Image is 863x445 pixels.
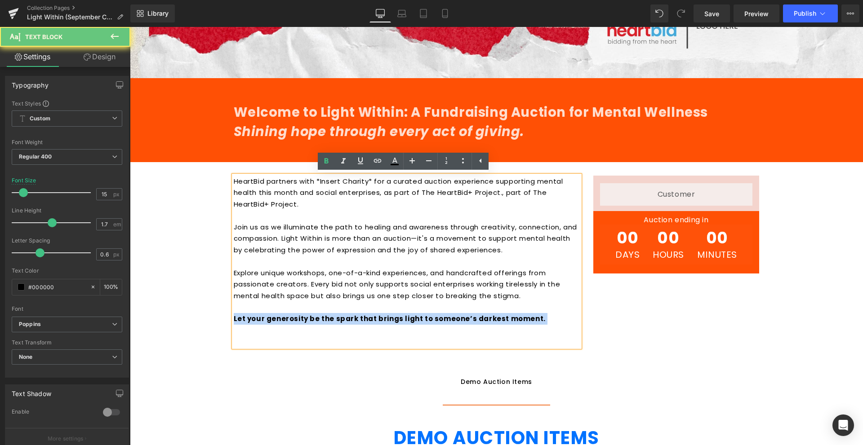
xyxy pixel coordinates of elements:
span: Library [147,9,169,18]
a: Mobile [434,4,456,22]
strong: DEMO AUCTION ITEMS [264,398,470,423]
div: Font Weight [12,139,122,145]
a: Preview [734,4,779,22]
span: Days [485,223,510,232]
div: Font Size [12,177,36,184]
i: Shining hope through every act of giving. [104,96,395,114]
b: Custom [30,115,50,123]
button: Undo [650,4,668,22]
span: 00 [567,203,607,223]
span: px [113,191,121,197]
span: Light Within (September Campaign) [27,13,113,21]
a: New Library [130,4,175,22]
i: Poppins [19,321,41,328]
p: HeartBid partners with *Insert Charity* for a curated auction experience supporting mental health... [104,149,450,183]
span: em [113,221,121,227]
div: Line Height [12,207,122,214]
div: Font [12,306,122,312]
span: Hours [523,223,554,232]
div: Demo Auction Items [331,350,402,360]
button: More [841,4,859,22]
div: Enable [12,408,94,418]
p: Explore unique workshops, one-of-a-kind experiences, and handcrafted offerings from passionate cr... [104,240,450,275]
span: 00 [523,203,554,223]
input: Color [28,282,86,292]
p: Welcome to Light Within: A Fundraising Auction for Mental Wellness [104,76,630,96]
a: Tablet [413,4,434,22]
span: Preview [744,9,769,18]
a: Laptop [391,4,413,22]
span: px [113,251,121,257]
div: Open Intercom Messenger [832,414,854,436]
p: More settings [48,435,84,443]
span: Publish [794,10,816,17]
div: % [100,279,122,295]
span: Text Block [25,33,62,40]
a: Collection Pages [27,4,130,12]
div: Text Shadow [12,385,51,397]
p: Join us as we illuminate the path to healing and awareness through creativity, connection, and co... [104,194,450,229]
button: Redo [672,4,690,22]
b: None [19,353,33,360]
a: Design [67,47,132,67]
h1: Auction ending in [470,189,623,198]
span: 00 [485,203,510,223]
b: Regular 400 [19,153,52,160]
div: Text Styles [12,100,122,107]
span: Save [704,9,719,18]
div: Text Color [12,268,122,274]
a: Desktop [369,4,391,22]
span: Minutes [567,223,607,232]
strong: Let your generosity be the spark that brings light to someone’s darkest moment. [104,287,416,296]
div: Letter Spacing [12,238,122,244]
div: Text Transform [12,339,122,346]
button: Publish [783,4,838,22]
div: Typography [12,76,49,89]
